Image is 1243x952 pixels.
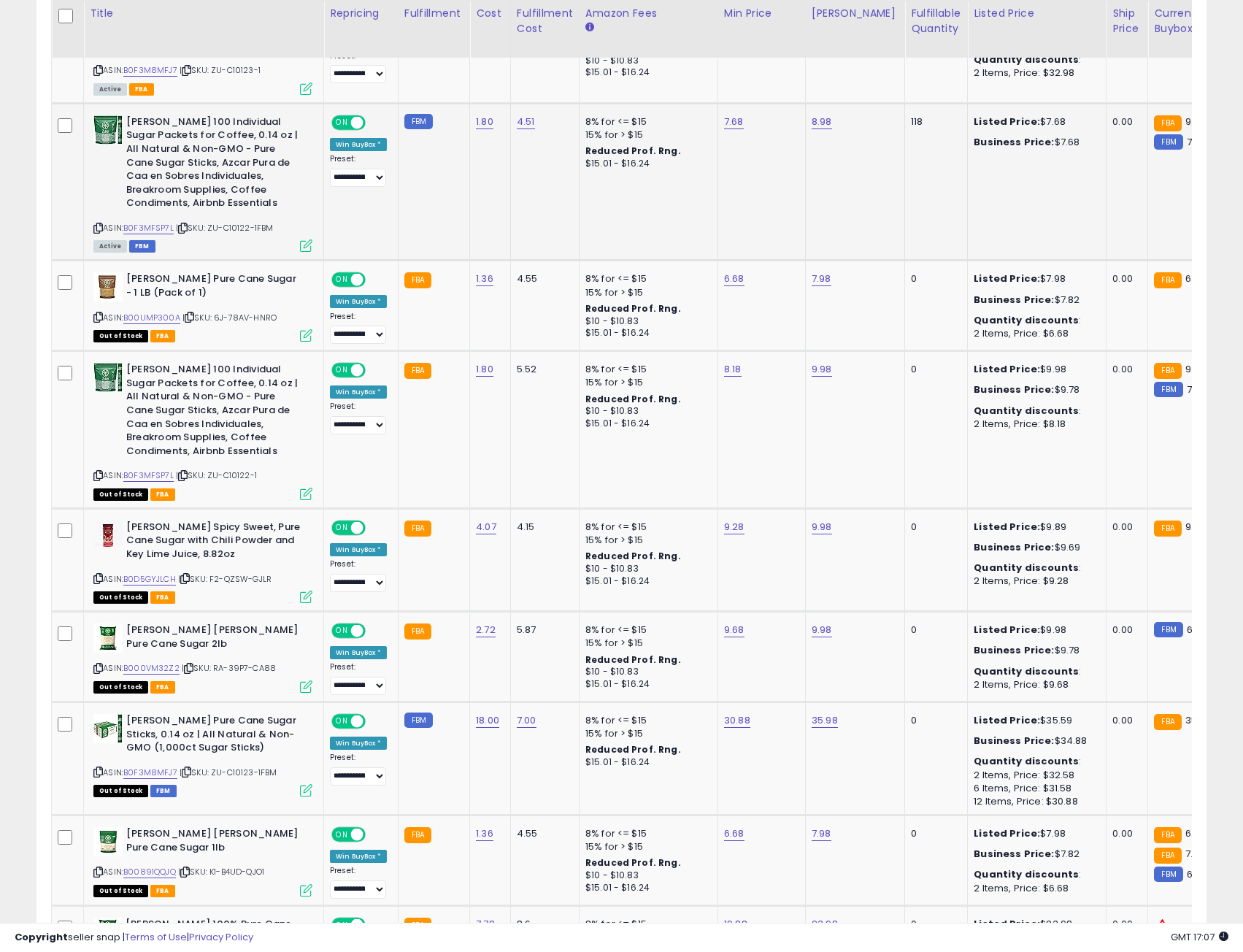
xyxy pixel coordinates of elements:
span: 6 [1187,623,1193,637]
span: | SKU: RA-39P7-CA88 [182,662,276,674]
div: : [974,53,1095,66]
div: 5.52 [517,363,568,376]
div: 2 Items, Price: $6.68 [974,882,1095,895]
a: B000VM32Z2 [123,662,180,675]
div: Preset: [330,662,387,695]
div: $7.98 [974,827,1095,840]
b: Reduced Prof. Rng. [585,393,681,405]
div: 0 [911,521,956,534]
span: FBA [150,591,175,604]
b: Business Price: [974,540,1054,554]
span: | SKU: 6J-78AV-HNRO [182,312,277,323]
div: 15% for > $15 [585,637,707,650]
span: ON [333,364,351,377]
div: $10 - $10.83 [585,405,707,418]
a: 1.36 [476,826,493,841]
div: $15.01 - $16.24 [585,756,707,769]
span: | SKU: F2-QZSW-GJLR [178,573,272,585]
div: Current Buybox Price [1154,6,1229,37]
a: Terms of Use [125,930,187,944]
div: Fulfillment [404,6,463,21]
small: FBA [1154,827,1181,843]
span: | SKU: K1-B4UD-QJO1 [178,866,264,878]
div: : [974,868,1095,881]
small: FBM [1154,622,1182,637]
span: All listings that are currently out of stock and unavailable for purchase on Amazon [93,681,148,694]
small: FBA [404,363,431,379]
b: Quantity discounts [974,404,1079,418]
div: 4.15 [517,521,568,534]
small: FBA [404,521,431,537]
span: OFF [363,274,387,286]
span: FBA [150,681,175,694]
span: 9.99 [1185,115,1206,128]
b: Business Price: [974,135,1054,149]
b: Business Price: [974,643,1054,657]
div: ASIN: [93,827,312,895]
span: All listings currently available for purchase on Amazon [93,240,127,253]
a: B0D5GYJLCH [123,573,176,586]
span: 6.68 [1185,272,1206,285]
div: 0.00 [1112,272,1136,285]
a: 9.28 [724,520,744,534]
div: Win BuyBox * [330,385,387,399]
span: 6.99 [1185,826,1206,840]
div: $10 - $10.83 [585,666,707,678]
div: 8% for <= $15 [585,272,707,285]
div: [PERSON_NAME] [812,6,898,21]
img: 51MnTQ0g1pL._SL40_.jpg [93,363,123,392]
span: | SKU: ZU-C10123-1FBM [180,767,277,778]
a: 7.98 [812,272,831,286]
strong: Copyright [15,930,68,944]
small: FBA [404,623,431,640]
div: $7.68 [974,136,1095,149]
div: 15% for > $15 [585,534,707,547]
span: | SKU: ZU-C10122-1 [176,469,257,481]
span: FBM [150,785,177,797]
div: 2 Items, Price: $9.68 [974,678,1095,691]
div: $7.68 [974,115,1095,128]
div: 8% for <= $15 [585,115,707,128]
a: 8.98 [812,115,832,129]
div: 15% for > $15 [585,376,707,389]
div: 8% for <= $15 [585,521,707,534]
span: All listings that are currently out of stock and unavailable for purchase on Amazon [93,885,148,897]
small: FBA [1154,714,1181,730]
a: 1.80 [476,115,493,129]
div: Win BuyBox * [330,295,387,308]
b: Business Price: [974,847,1054,861]
small: FBM [1154,134,1182,150]
div: ASIN: [93,12,312,93]
img: 41WaXQVp+3L._SL40_.jpg [93,272,123,302]
span: | SKU: ZU-C10122-1FBM [176,222,274,234]
span: FBA [150,488,175,501]
small: FBA [1154,115,1181,131]
div: Win BuyBox * [330,646,387,659]
div: Win BuyBox * [330,543,387,556]
div: Preset: [330,866,387,899]
div: 0 [911,827,956,840]
a: 9.98 [812,362,832,377]
div: 2 Items, Price: $32.98 [974,66,1095,80]
div: Cost [476,6,504,21]
span: 7.68 [1187,135,1207,149]
b: [PERSON_NAME] Spicy Sweet, Pure Cane Sugar with Chili Powder and Key Lime Juice, 8.82oz [126,521,304,565]
div: Preset: [330,312,387,345]
b: Quantity discounts [974,561,1079,575]
a: 30.88 [724,713,750,728]
a: 6.68 [724,826,744,841]
div: Title [90,6,318,21]
small: FBA [1154,272,1181,288]
div: Fulfillment Cost [517,6,573,37]
div: 0 [911,363,956,376]
div: 2 Items, Price: $8.18 [974,418,1095,431]
div: $7.82 [974,293,1095,307]
small: Amazon Fees. [585,21,594,34]
div: 15% for > $15 [585,286,707,299]
a: 2.72 [476,623,496,637]
a: 7.68 [724,115,744,129]
b: Quantity discounts [974,664,1079,678]
div: Win BuyBox * [330,737,387,750]
div: 15% for > $15 [585,840,707,853]
span: 7.68 [1187,383,1207,396]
